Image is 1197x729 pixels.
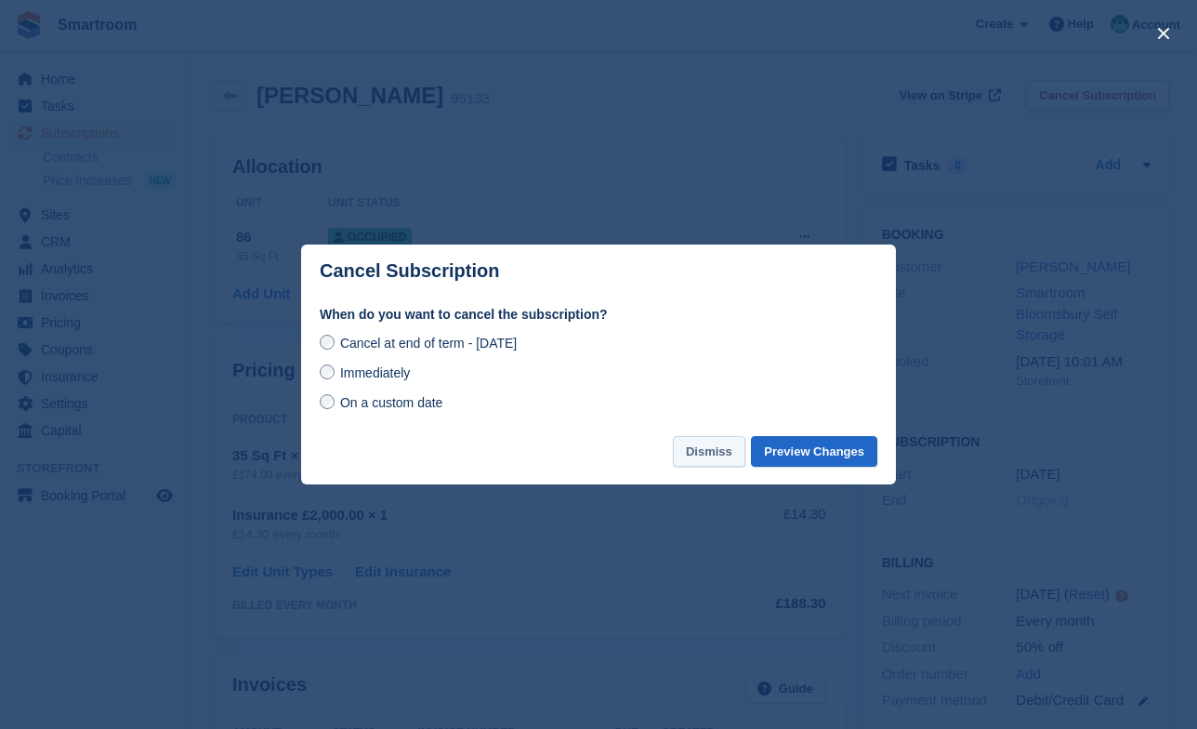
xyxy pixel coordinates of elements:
[320,305,877,325] label: When do you want to cancel the subscription?
[320,260,499,282] p: Cancel Subscription
[340,365,410,380] span: Immediately
[320,335,335,350] input: Cancel at end of term - [DATE]
[1149,19,1178,48] button: close
[340,395,443,410] span: On a custom date
[673,436,745,467] button: Dismiss
[320,364,335,379] input: Immediately
[751,436,877,467] button: Preview Changes
[320,394,335,409] input: On a custom date
[340,336,517,351] span: Cancel at end of term - [DATE]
